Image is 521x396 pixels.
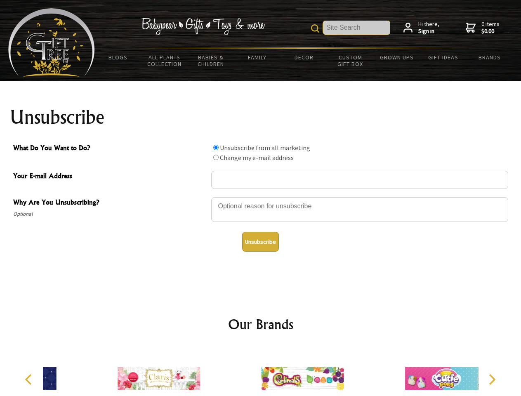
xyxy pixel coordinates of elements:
img: Babyware - Gifts - Toys and more... [8,8,95,77]
img: product search [311,24,319,33]
span: Hi there, [418,21,439,35]
strong: $0.00 [481,28,500,35]
a: 0 items$0.00 [466,21,500,35]
label: Unsubscribe from all marketing [220,144,310,152]
a: Babies & Children [188,49,234,73]
a: Gift Ideas [420,49,467,66]
a: Brands [467,49,513,66]
input: What Do You Want to Do? [213,155,219,160]
button: Next [483,370,501,389]
a: Family [234,49,281,66]
a: Custom Gift Box [327,49,374,73]
span: 0 items [481,20,500,35]
strong: Sign in [418,28,439,35]
span: What Do You Want to Do? [13,143,207,155]
textarea: Why Are You Unsubscribing? [211,197,508,222]
a: Grown Ups [373,49,420,66]
a: Hi there,Sign in [403,21,439,35]
button: Previous [21,370,39,389]
button: Unsubscribe [242,232,279,252]
label: Change my e-mail address [220,153,294,162]
a: All Plants Collection [141,49,188,73]
input: Site Search [323,21,390,35]
span: Optional [13,209,207,219]
span: Why Are You Unsubscribing? [13,197,207,209]
h1: Unsubscribe [10,107,512,127]
a: Decor [281,49,327,66]
h2: Our Brands [17,314,505,334]
input: Your E-mail Address [211,171,508,189]
img: Babywear - Gifts - Toys & more [141,18,265,35]
a: BLOGS [95,49,141,66]
span: Your E-mail Address [13,171,207,183]
input: What Do You Want to Do? [213,145,219,150]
